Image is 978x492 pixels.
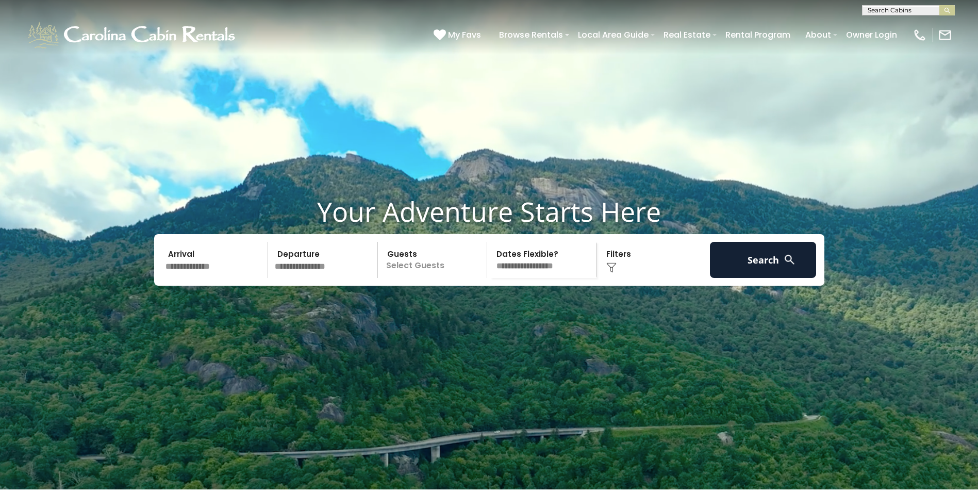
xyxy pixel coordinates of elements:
[800,26,836,44] a: About
[26,20,240,51] img: White-1-1-2.png
[658,26,716,44] a: Real Estate
[448,28,481,41] span: My Favs
[913,28,927,42] img: phone-regular-white.png
[606,263,617,273] img: filter--v1.png
[783,253,796,266] img: search-regular-white.png
[381,242,487,278] p: Select Guests
[494,26,568,44] a: Browse Rentals
[434,28,484,42] a: My Favs
[573,26,654,44] a: Local Area Guide
[710,242,817,278] button: Search
[8,195,970,227] h1: Your Adventure Starts Here
[720,26,795,44] a: Rental Program
[841,26,902,44] a: Owner Login
[938,28,952,42] img: mail-regular-white.png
